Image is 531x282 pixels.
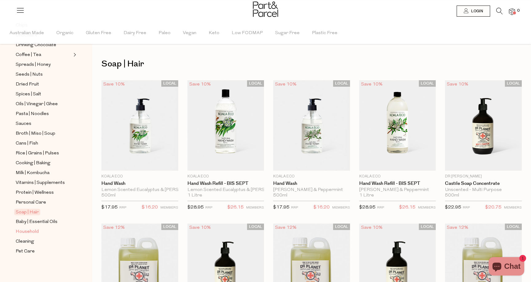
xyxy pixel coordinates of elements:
[273,80,298,89] div: Save 10%
[16,71,72,78] a: Seeds | Nuts
[487,257,526,277] inbox-online-store-chat: Shopify online store chat
[16,140,38,147] span: Cans | Fish
[457,6,490,17] a: Login
[399,204,415,212] span: $26.15
[418,206,436,209] small: MEMBERS
[359,187,436,193] div: [PERSON_NAME] & Peppermint
[16,248,35,255] span: Pet Care
[101,174,178,179] p: Koala Eco
[332,206,350,209] small: MEMBERS
[16,42,56,49] span: Drinking Chocolate
[16,179,65,187] span: Vitamins | Supplements
[16,160,50,167] span: Cooking | Baking
[16,110,49,118] span: Pasta | Noodles
[16,228,39,236] span: Household
[273,80,350,171] img: Hand Wash
[187,80,264,171] img: Hand Wash Refill - BIS SEPT
[16,199,46,206] span: Personal Care
[16,61,72,69] a: Spreads | Honey
[16,41,72,49] a: Drinking Chocolate
[159,22,171,44] span: Paleo
[16,51,41,59] span: Coffee | Tea
[504,206,522,209] small: MEMBERS
[463,206,470,209] small: RRP
[273,205,289,210] span: $17.95
[187,181,264,186] a: Hand Wash Refill - BIS SEPT
[445,205,461,210] span: $22.95
[359,193,374,198] span: 1 Litre
[359,174,436,179] p: Koala Eco
[313,204,330,212] span: $16.20
[16,51,72,59] a: Coffee | Tea
[273,224,298,232] div: Save 12%
[516,8,521,14] span: 0
[187,193,202,198] span: 1 Litre
[16,81,39,88] span: Dried Fruit
[419,224,436,230] span: LOCAL
[16,218,72,226] a: Baby | Essential Oils
[16,209,72,216] a: Soap | Hair
[445,80,522,171] img: Castile Soap Concentrate
[101,80,127,89] div: Save 10%
[247,224,264,230] span: LOCAL
[419,80,436,87] span: LOCAL
[16,228,72,236] a: Household
[16,140,72,147] a: Cans | Fish
[16,189,72,197] a: Protein | Wellness
[187,224,213,232] div: Save 10%
[124,22,146,44] span: Dairy Free
[16,199,72,206] a: Personal Care
[101,193,116,198] span: 500ml
[205,206,212,209] small: RRP
[183,22,196,44] span: Vegan
[72,51,76,58] button: Expand/Collapse Coffee | Tea
[359,224,384,232] div: Save 10%
[273,174,350,179] p: Koala Eco
[187,174,264,179] p: Koala Eco
[14,209,40,215] span: Soap | Hair
[119,206,126,209] small: RRP
[246,206,264,209] small: MEMBERS
[101,80,178,171] img: Hand Wash
[160,206,178,209] small: MEMBERS
[16,218,57,226] span: Baby | Essential Oils
[187,205,204,210] span: $28.95
[16,150,59,157] span: Rice | Grains | Pulses
[253,2,278,17] img: Part&Parcel
[10,22,44,44] span: Australian Made
[16,248,72,255] a: Pet Care
[377,206,384,209] small: RRP
[16,61,51,69] span: Spreads | Honey
[161,224,178,230] span: LOCAL
[485,204,502,212] span: $20.75
[56,22,73,44] span: Organic
[359,80,384,89] div: Save 10%
[359,80,436,171] img: Hand Wash Refill - BIS SEPT
[505,80,522,87] span: LOCAL
[187,187,264,193] div: Lemon Scented Eucalyptus & [PERSON_NAME]
[101,57,522,71] h1: Soap | Hair
[470,9,483,14] span: Login
[16,120,72,128] a: Sauces
[16,130,72,137] a: Broth | Miso | Soup
[187,80,213,89] div: Save 10%
[16,159,72,167] a: Cooking | Baking
[16,189,54,197] span: Protein | Wellness
[275,22,300,44] span: Sugar Free
[16,81,72,88] a: Dried Fruit
[291,206,298,209] small: RRP
[16,101,58,108] span: Oils | Vinegar | Ghee
[16,130,55,137] span: Broth | Miso | Soup
[509,8,515,15] a: 0
[161,80,178,87] span: LOCAL
[16,169,49,177] span: Milk | Kombucha
[16,110,72,118] a: Pasta | Noodles
[227,204,244,212] span: $26.15
[445,181,522,186] a: Castile Soap Concentrate
[232,22,263,44] span: Low FODMAP
[101,187,178,193] div: Lemon Scented Eucalyptus & [PERSON_NAME]
[16,100,72,108] a: Oils | Vinegar | Ghee
[16,238,72,245] a: Cleaning
[445,174,522,179] p: Dr [PERSON_NAME]
[445,80,470,89] div: Save 10%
